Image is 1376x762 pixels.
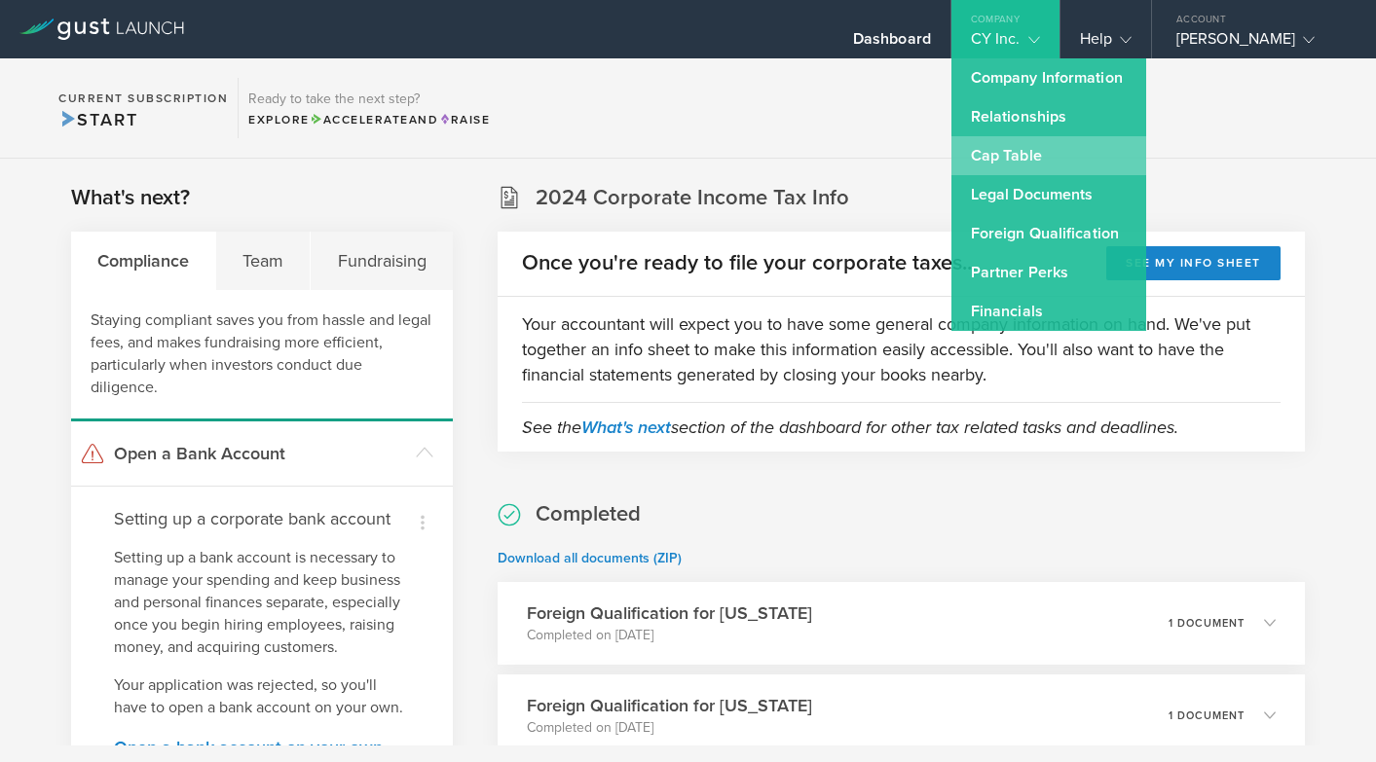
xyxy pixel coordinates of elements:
[238,78,500,138] div: Ready to take the next step?ExploreAccelerateandRaise
[522,417,1178,438] em: See the section of the dashboard for other tax related tasks and deadlines.
[71,290,453,421] div: Staying compliant saves you from hassle and legal fees, and makes fundraising more efficient, par...
[522,311,1281,387] p: Your accountant will expect you to have some general company information on hand. We've put toget...
[216,232,311,290] div: Team
[310,113,409,127] span: Accelerate
[527,718,812,738] p: Completed on [DATE]
[536,500,641,528] h2: Completed
[498,550,682,566] a: Download all documents (ZIP)
[114,441,406,466] h3: Open a Bank Account
[536,184,849,212] h2: 2024 Corporate Income Tax Info
[71,184,190,212] h2: What's next?
[310,113,439,127] span: and
[581,417,671,438] a: What's next
[114,506,410,531] h4: Setting up a corporate bank account
[438,113,490,127] span: Raise
[1106,246,1281,280] button: See my info sheet
[1169,710,1245,721] p: 1 document
[522,249,977,277] h2: Once you're ready to file your corporate taxes...
[527,600,812,626] h3: Foreign Qualification for [US_STATE]
[1080,29,1132,58] div: Help
[1279,669,1376,762] iframe: Chat Widget
[853,29,931,58] div: Dashboard
[1169,618,1245,629] p: 1 document
[527,693,812,718] h3: Foreign Qualification for [US_STATE]
[248,111,490,128] div: Explore
[311,232,452,290] div: Fundraising
[58,92,228,104] h2: Current Subscription
[971,29,1040,58] div: CY Inc.
[114,547,410,659] p: Setting up a bank account is necessary to manage your spending and keep business and personal fin...
[248,92,490,106] h3: Ready to take the next step?
[527,626,812,645] p: Completed on [DATE]
[114,674,410,719] p: Your application was rejected, so you'll have to open a bank account on your own.
[114,739,410,756] a: Open a bank account on your own
[1176,29,1342,58] div: [PERSON_NAME]
[71,232,216,290] div: Compliance
[58,109,137,130] span: Start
